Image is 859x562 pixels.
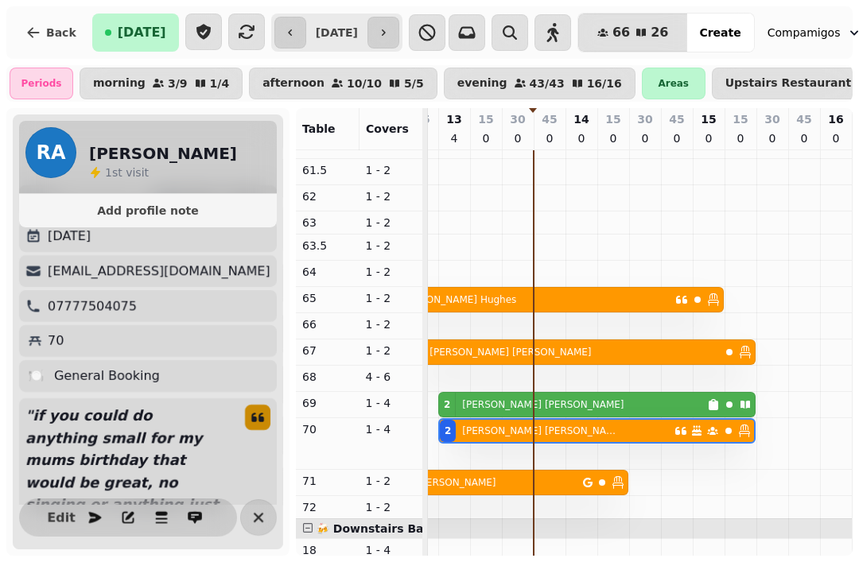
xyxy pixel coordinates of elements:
span: 🍻 Downstairs Bar Area [316,522,462,535]
p: 1 / 4 [210,78,230,89]
button: Create [686,14,753,52]
p: 0 [830,130,842,146]
span: 1 [105,166,112,179]
h2: [PERSON_NAME] [89,142,237,165]
p: visit [105,165,149,180]
p: 70 [48,331,64,351]
p: 1 - 2 [366,316,417,332]
span: 26 [651,26,668,39]
p: 45 [542,111,557,127]
p: [EMAIL_ADDRESS][DOMAIN_NAME] [48,262,270,281]
span: Edit [52,511,71,524]
p: 43 / 43 [530,78,565,89]
p: 0 [734,130,747,146]
p: Upstairs Restaurant [725,77,852,90]
p: 65 [302,290,353,306]
button: morning3/91/4 [80,68,243,99]
p: 62 [302,188,353,204]
p: General Booking [54,366,160,386]
p: 64 [302,264,353,280]
p: 66 [302,316,353,332]
p: 63 [302,215,353,231]
span: st [112,166,126,179]
div: 2 [444,398,450,411]
p: 0 [607,130,620,146]
div: Periods [10,68,73,99]
p: 4 [448,130,461,146]
button: [DATE] [92,14,179,52]
span: RA [36,143,65,162]
p: [PERSON_NAME] [PERSON_NAME] [462,424,620,437]
button: 6626 [578,14,688,52]
p: 1 - 2 [366,473,417,489]
p: 0 [543,130,556,146]
p: 63.5 [302,238,353,254]
span: Compamigos [768,25,841,41]
p: 69 [302,395,353,411]
button: Back [13,14,89,52]
span: Create [699,27,740,38]
p: 67 [302,343,353,359]
p: 68 [302,369,353,385]
p: 0 [639,130,651,146]
span: Covers [366,122,409,135]
p: 1 - 2 [366,188,417,204]
p: 14 [573,111,589,127]
span: 66 [612,26,630,39]
p: 🍽️ [29,366,45,386]
p: 1 - 2 [366,290,417,306]
p: " if you could do anything small for my mums birthday that would be great, no singing or anything... [19,398,232,545]
p: morning [93,77,146,90]
p: 10 / 10 [347,78,382,89]
p: 45 [669,111,684,127]
p: 1 - 4 [366,395,417,411]
span: Table [302,122,336,135]
p: afternoon [262,77,325,90]
p: 1 - 2 [366,238,417,254]
p: 16 [828,111,843,127]
p: 72 [302,499,353,515]
p: 1 - 4 [366,421,417,437]
button: afternoon10/105/5 [249,68,437,99]
p: 0 [511,130,524,146]
button: evening43/4316/16 [444,68,636,99]
p: 0 [670,130,683,146]
div: Areas [642,68,705,99]
p: evening [457,77,507,90]
span: Add profile note [38,205,258,216]
p: 1 - 2 [366,162,417,178]
p: [PERSON_NAME] Hughes [398,293,516,306]
p: 30 [764,111,779,127]
p: 3 / 9 [168,78,188,89]
p: 1 - 2 [366,343,417,359]
p: 5 / 5 [404,78,424,89]
p: 13 [446,111,461,127]
p: 1 - 2 [366,215,417,231]
p: 07777504075 [48,297,137,316]
p: 0 [766,130,779,146]
p: 45 [796,111,811,127]
div: 2 [445,424,451,437]
p: 30 [510,111,525,127]
button: Edit [45,502,77,533]
p: 1 - 2 [366,264,417,280]
p: 70 [302,421,353,437]
p: 15 [701,111,716,127]
p: [DATE] [48,227,91,246]
span: [DATE] [118,26,166,39]
p: 0 [798,130,810,146]
p: 30 [637,111,652,127]
p: 1 - 4 [366,542,417,558]
p: 61.5 [302,162,353,178]
p: 15 [478,111,493,127]
p: 0 [702,130,715,146]
p: 15 [733,111,748,127]
p: 18 [302,542,353,558]
p: 71 [302,473,353,489]
p: 0 [480,130,492,146]
span: Back [46,27,76,38]
p: 1 - 2 [366,499,417,515]
p: [PERSON_NAME] [PERSON_NAME] [462,398,624,411]
p: 4 - 6 [366,369,417,385]
p: 16 / 16 [587,78,622,89]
